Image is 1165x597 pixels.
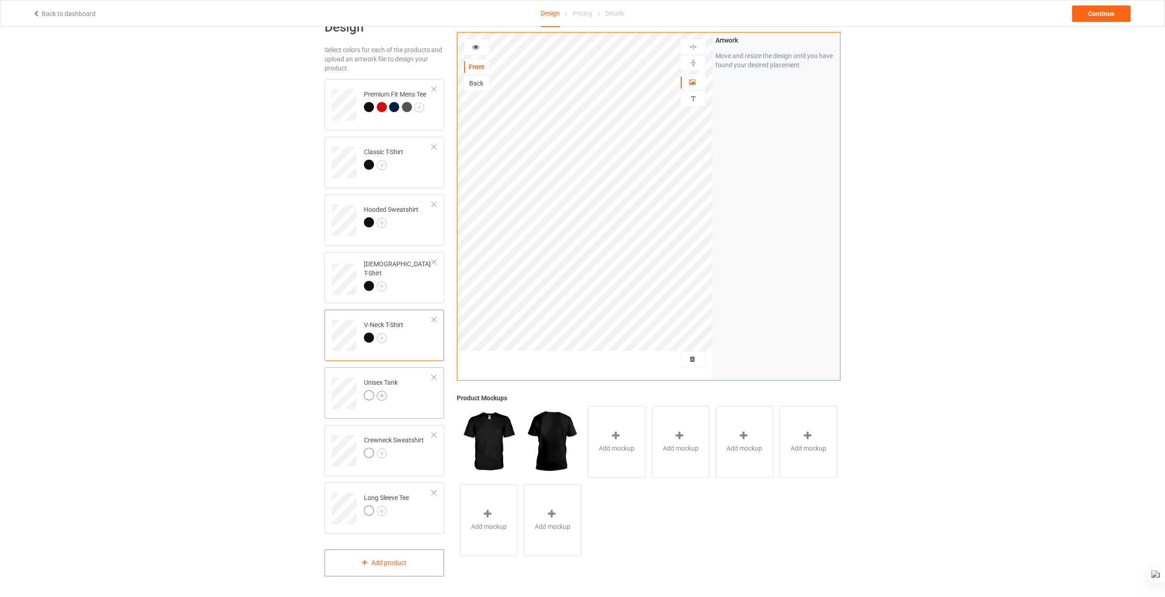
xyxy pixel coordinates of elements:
[457,393,840,403] div: Product Mockups
[377,448,387,458] img: svg+xml;base64,PD94bWwgdmVyc2lvbj0iMS4wIiBlbmNvZGluZz0iVVRGLTgiPz4KPHN2ZyB3aWR0aD0iMjJweCIgaGVpZ2...
[715,36,837,45] div: Artwork
[689,94,698,103] img: svg%3E%0A
[377,391,387,401] img: svg+xml;base64,PD94bWwgdmVyc2lvbj0iMS4wIiBlbmNvZGluZz0iVVRGLTgiPz4KPHN2ZyB3aWR0aD0iMjJweCIgaGVpZ2...
[573,0,592,26] div: Pricing
[471,522,507,531] span: Add mockup
[791,444,826,453] span: Add mockup
[663,444,699,453] span: Add mockup
[377,281,387,291] img: svg+xml;base64,PD94bWwgdmVyc2lvbj0iMS4wIiBlbmNvZGluZz0iVVRGLTgiPz4KPHN2ZyB3aWR0aD0iMjJweCIgaGVpZ2...
[364,378,398,400] div: Unisex Tank
[460,406,517,477] img: regular.jpg
[325,367,444,419] div: Unisex Tank
[599,444,634,453] span: Add mockup
[325,194,444,246] div: Hooded Sweatshirt
[689,43,698,51] img: svg%3E%0A
[464,62,489,71] div: Front
[325,79,444,130] div: Premium Fit Mens Tee
[325,549,444,576] div: Add product
[325,19,444,36] h1: Design
[325,483,444,534] div: Long Sleeve Tee
[325,425,444,476] div: Crewneck Sweatshirt
[325,310,444,361] div: V-Neck T-Shirt
[377,333,387,343] img: svg+xml;base64,PD94bWwgdmVyc2lvbj0iMS4wIiBlbmNvZGluZz0iVVRGLTgiPz4KPHN2ZyB3aWR0aD0iMjJweCIgaGVpZ2...
[541,0,560,27] div: Design
[33,10,96,17] a: Back to dashboard
[325,252,444,303] div: [DEMOGRAPHIC_DATA] T-Shirt
[780,406,837,478] div: Add mockup
[524,406,581,477] img: regular.jpg
[652,406,710,478] div: Add mockup
[364,259,432,290] div: [DEMOGRAPHIC_DATA] T-Shirt
[325,137,444,188] div: Classic T-Shirt
[588,406,645,478] div: Add mockup
[460,484,518,556] div: Add mockup
[377,218,387,228] img: svg+xml;base64,PD94bWwgdmVyc2lvbj0iMS4wIiBlbmNvZGluZz0iVVRGLTgiPz4KPHN2ZyB3aWR0aD0iMjJweCIgaGVpZ2...
[377,160,387,170] img: svg+xml;base64,PD94bWwgdmVyc2lvbj0iMS4wIiBlbmNvZGluZz0iVVRGLTgiPz4KPHN2ZyB3aWR0aD0iMjJweCIgaGVpZ2...
[524,484,581,556] div: Add mockup
[377,506,387,516] img: svg+xml;base64,PD94bWwgdmVyc2lvbj0iMS4wIiBlbmNvZGluZz0iVVRGLTgiPz4KPHN2ZyB3aWR0aD0iMjJweCIgaGVpZ2...
[1072,5,1131,22] div: Continue
[689,59,698,67] img: svg%3E%0A
[364,493,409,515] div: Long Sleeve Tee
[464,79,489,88] div: Back
[716,406,774,478] div: Add mockup
[364,320,403,342] div: V-Neck T-Shirt
[364,205,418,227] div: Hooded Sweatshirt
[325,45,444,73] div: Select colors for each of the products and upload an artwork file to design your product.
[605,0,624,26] div: Details
[726,444,762,453] span: Add mockup
[414,102,424,113] img: svg+xml;base64,PD94bWwgdmVyc2lvbj0iMS4wIiBlbmNvZGluZz0iVVRGLTgiPz4KPHN2ZyB3aWR0aD0iMjJweCIgaGVpZ2...
[715,51,837,70] div: Move and resize the design until you have found your desired placement
[535,522,570,531] span: Add mockup
[364,147,403,169] div: Classic T-Shirt
[364,436,424,457] div: Crewneck Sweatshirt
[364,90,426,112] div: Premium Fit Mens Tee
